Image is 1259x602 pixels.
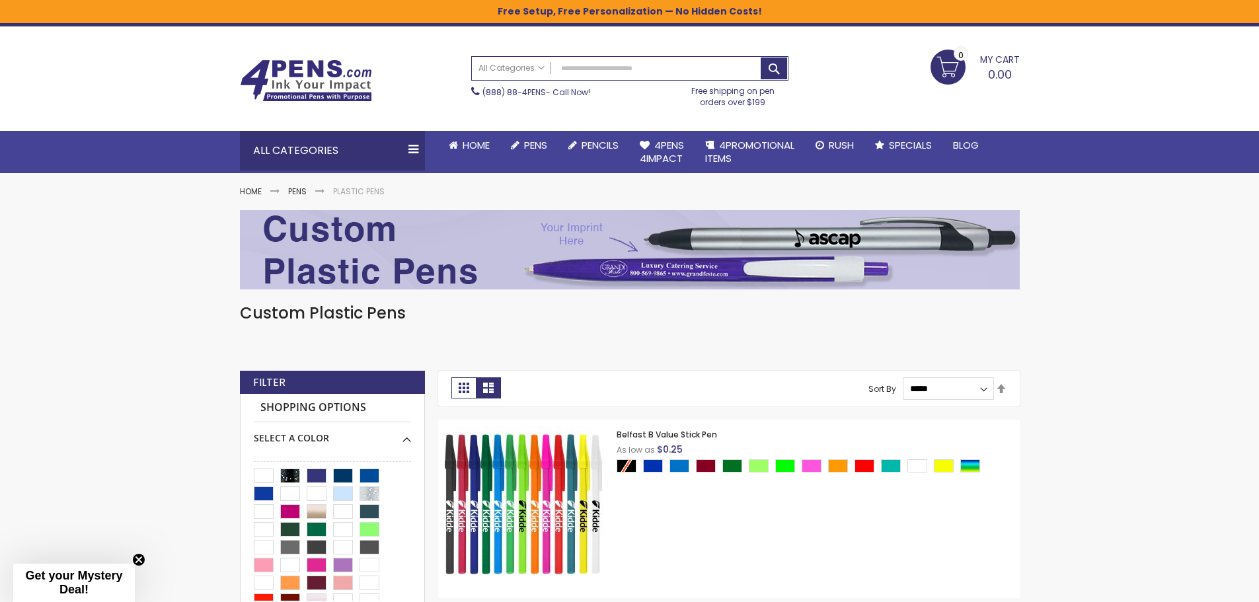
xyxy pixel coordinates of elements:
[677,81,788,107] div: Free shipping on pen orders over $199
[881,459,901,472] div: Teal
[240,131,425,170] div: All Categories
[722,459,742,472] div: Green
[657,443,683,456] span: $0.25
[1150,566,1259,602] iframe: Google Customer Reviews
[805,131,864,160] a: Rush
[13,564,135,602] div: Get your Mystery Deal!Close teaser
[828,459,848,472] div: Orange
[855,459,874,472] div: Red
[500,131,558,160] a: Pens
[476,377,501,398] strong: List
[132,553,145,566] button: Close teaser
[643,459,663,472] div: Blue
[629,131,695,174] a: 4Pens4impact
[864,131,942,160] a: Specials
[445,426,603,585] img: Belfast B Value Stick Pen
[463,138,490,152] span: Home
[931,50,1020,83] a: 0.00 0
[889,138,932,152] span: Specials
[25,569,122,596] span: Get your Mystery Deal!
[482,87,590,98] span: - Call Now!
[254,394,411,422] strong: Shopping Options
[868,383,896,394] label: Sort By
[934,459,954,472] div: Yellow
[942,131,989,160] a: Blog
[333,186,385,197] strong: Plastic Pens
[617,444,655,455] span: As low as
[438,131,500,160] a: Home
[617,429,717,440] a: Belfast B Value Stick Pen
[240,186,262,197] a: Home
[705,138,794,165] span: 4PROMOTIONAL ITEMS
[253,375,286,390] strong: Filter
[617,459,987,476] div: Select A Color
[696,459,716,472] div: Burgundy
[582,138,619,152] span: Pencils
[240,59,372,102] img: 4Pens Custom Pens and Promotional Products
[240,210,1020,289] img: Plastic Pens
[669,459,689,472] div: Blue Light
[478,63,545,73] span: All Categories
[640,138,684,165] span: 4Pens 4impact
[958,49,964,61] span: 0
[240,303,1020,324] h1: Custom Plastic Pens
[988,66,1012,83] span: 0.00
[907,459,927,472] div: White
[749,459,769,472] div: Green Light
[802,459,821,472] div: Pink
[472,57,551,79] a: All Categories
[829,138,854,152] span: Rush
[254,422,411,445] div: Select A Color
[558,131,629,160] a: Pencils
[482,87,546,98] a: (888) 88-4PENS
[695,131,805,174] a: 4PROMOTIONALITEMS
[775,459,795,472] div: Lime Green
[524,138,547,152] span: Pens
[960,459,980,472] div: Assorted
[288,186,307,197] a: Pens
[953,138,979,152] span: Blog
